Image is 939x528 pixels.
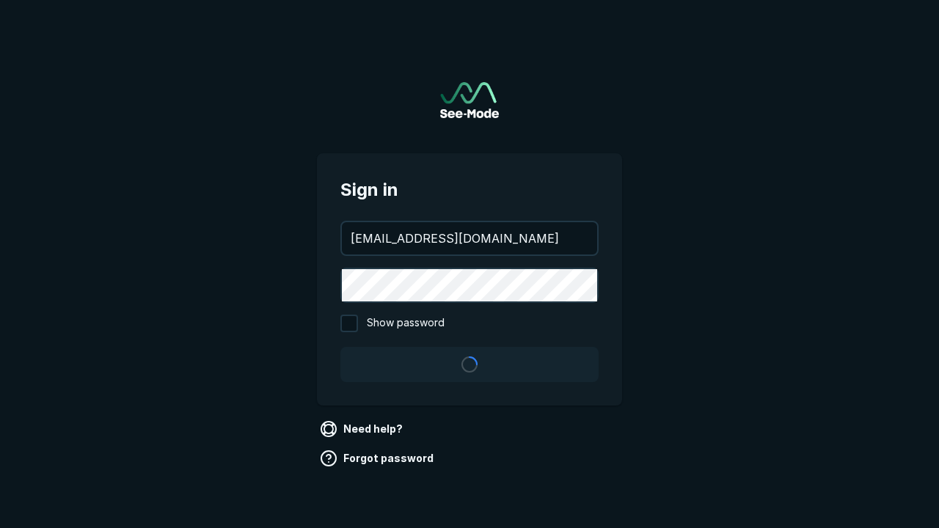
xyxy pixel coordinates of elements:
a: Go to sign in [440,82,499,118]
img: See-Mode Logo [440,82,499,118]
span: Sign in [340,177,599,203]
a: Need help? [317,417,409,441]
span: Show password [367,315,445,332]
input: your@email.com [342,222,597,254]
a: Forgot password [317,447,439,470]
